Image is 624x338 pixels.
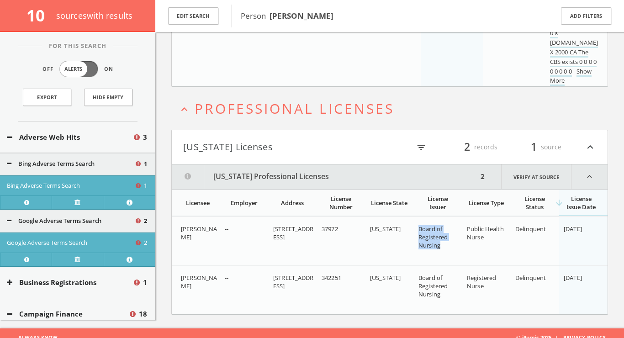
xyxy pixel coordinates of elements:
[273,274,314,290] span: [STREET_ADDRESS]
[564,195,598,211] div: License Issue Date
[7,181,134,190] button: Bing Adverse Terms Search
[143,132,147,143] span: 3
[564,274,582,282] span: [DATE]
[225,225,228,233] span: --
[443,139,497,155] div: records
[56,10,133,21] span: source s with results
[370,199,408,207] div: License State
[241,11,333,21] span: Person
[52,253,103,266] a: Verify at source
[515,195,554,211] div: License Status
[418,274,448,298] span: Board of Registered Nursing
[139,309,147,319] span: 18
[144,217,147,226] span: 2
[144,159,147,169] span: 1
[7,217,134,226] button: Google Adverse Terms Search
[416,143,426,153] i: filter_list
[42,65,53,73] span: Off
[418,195,457,211] div: License Issuer
[322,225,338,233] span: 37972
[143,277,147,288] span: 1
[172,164,478,189] button: [US_STATE] Professional Licenses
[23,89,71,106] a: Export
[52,195,103,209] a: Verify at source
[7,132,132,143] button: Adverse Web Hits
[7,238,134,248] button: Google Adverse Terms Search
[527,139,541,155] span: 1
[370,274,401,282] span: [US_STATE]
[501,164,571,189] a: Verify at source
[181,199,215,207] div: Licensee
[550,67,592,86] a: Show More
[178,101,608,116] button: expand_lessProfessional Licenses
[181,274,217,290] span: [PERSON_NAME]
[181,225,217,241] span: [PERSON_NAME]
[225,199,263,207] div: Employer
[183,139,390,155] button: [US_STATE] Licenses
[460,139,474,155] span: 2
[467,199,505,207] div: License Type
[467,225,504,241] span: Public Health Nurse
[168,7,218,25] button: Edit Search
[42,42,113,51] span: For This Search
[172,217,608,314] div: grid
[370,225,401,233] span: [US_STATE]
[178,103,190,116] i: expand_less
[418,225,448,249] span: Board of Registered Nursing
[270,11,333,21] b: [PERSON_NAME]
[515,274,546,282] span: Delinquent
[273,199,312,207] div: Address
[7,309,128,319] button: Campaign Finance
[507,139,561,155] div: source
[467,274,496,290] span: Registered Nurse
[7,277,132,288] button: Business Registrations
[225,274,228,282] span: --
[144,181,147,190] span: 1
[322,274,341,282] span: 342251
[561,7,611,25] button: Add Filters
[478,164,487,189] div: 2
[273,225,314,241] span: [STREET_ADDRESS]
[584,139,596,155] i: expand_less
[144,238,147,248] span: 2
[26,5,53,26] span: 10
[7,159,134,169] button: Bing Adverse Terms Search
[195,99,394,118] span: Professional Licenses
[104,65,113,73] span: On
[84,89,132,106] button: Hide Empty
[515,225,546,233] span: Delinquent
[571,164,608,189] i: expand_less
[564,225,582,233] span: [DATE]
[555,198,564,207] i: arrow_downward
[322,195,360,211] div: License Number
